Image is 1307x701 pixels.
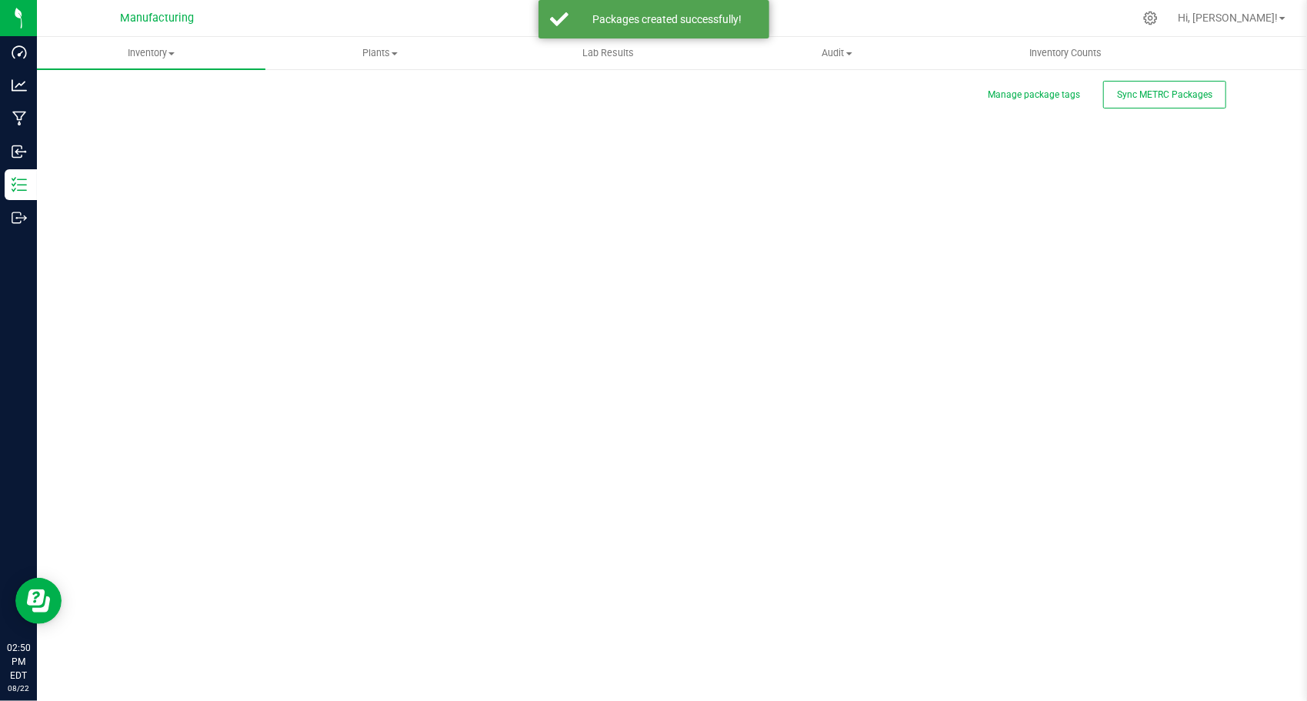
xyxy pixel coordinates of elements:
span: Sync METRC Packages [1117,89,1212,100]
inline-svg: Inbound [12,144,27,159]
inline-svg: Dashboard [12,45,27,60]
a: Lab Results [494,37,722,69]
a: Inventory [37,37,265,69]
span: Plants [266,46,493,60]
inline-svg: Manufacturing [12,111,27,126]
div: Manage settings [1141,11,1160,25]
div: Packages created successfully! [577,12,758,27]
inline-svg: Inventory [12,177,27,192]
inline-svg: Analytics [12,78,27,93]
button: Sync METRC Packages [1103,81,1226,108]
span: Hi, [PERSON_NAME]! [1178,12,1278,24]
a: Plants [265,37,494,69]
button: Manage package tags [988,88,1080,102]
a: Audit [723,37,952,69]
span: Inventory Counts [1009,46,1122,60]
iframe: Resource center [15,578,62,624]
p: 08/22 [7,683,30,694]
span: Audit [724,46,951,60]
span: Lab Results [562,46,655,60]
span: Manufacturing [120,12,194,25]
a: Inventory Counts [952,37,1180,69]
p: 02:50 PM EDT [7,641,30,683]
span: Inventory [37,46,265,60]
inline-svg: Outbound [12,210,27,225]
